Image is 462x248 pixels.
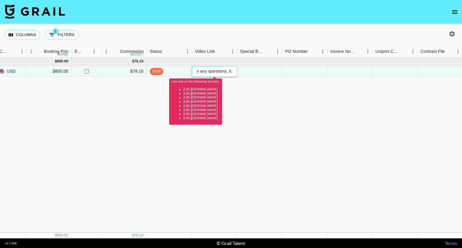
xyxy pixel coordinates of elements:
button: Sort [215,47,223,56]
span: 1 [53,28,59,34]
div: Status [150,46,162,57]
div: Expenses: Remove Commission? [72,46,102,57]
button: Menu [363,47,372,56]
button: Menu [26,47,35,56]
li: [URL][DOMAIN_NAME] [183,99,220,104]
button: Show filters [45,30,79,40]
div: Video Link [192,46,237,57]
div: Use any of the following formats: [171,80,220,120]
div: Commission [120,46,144,57]
div: $800.00 [26,66,72,77]
button: Menu [228,47,237,56]
div: Video Link [195,46,215,57]
div: money [130,53,144,56]
div: Contract File [420,46,445,57]
div: Status [147,46,192,57]
button: Sort [308,47,316,56]
button: Menu [17,47,26,56]
div: v 1.7.100 [5,241,17,245]
span: draft [150,68,163,74]
div: $ [132,233,134,238]
button: Select columns [5,30,40,40]
button: Sort [355,47,363,56]
div: 78.10 [134,59,143,64]
button: Sort [162,47,171,56]
div: 800.00 [57,59,68,64]
button: Menu [318,47,327,56]
div: Booking Price [44,46,70,57]
li: [URL][DOMAIN_NAME] [183,104,220,108]
div: 78.10 [134,233,143,238]
div: Uniport Contact Email [375,46,400,57]
div: Special Booking Type [240,46,265,57]
div: 800.00 [57,233,68,238]
button: Menu [273,47,282,56]
button: Menu [90,47,99,56]
div: Invoice Notes [327,46,372,57]
li: [URL][DOMAIN_NAME] [183,116,220,120]
div: Special Booking Type [237,46,282,57]
li: [URL][DOMAIN_NAME] [183,87,220,91]
button: Sort [9,47,17,56]
button: Sort [400,47,408,56]
button: Sort [83,47,91,56]
div: $ [132,59,134,64]
li: [URL][DOMAIN_NAME] [183,108,220,112]
button: open drawer [449,6,461,18]
img: Grail Talent [5,4,65,19]
li: [URL][DOMAIN_NAME] [183,91,220,95]
button: Menu [102,47,111,56]
button: Sort [35,47,44,56]
div: Uniport Contact Email [372,46,417,57]
div: PO Number [285,46,308,57]
div: Invoice Notes [330,46,355,57]
div: $ [55,59,57,64]
div: money [57,53,71,56]
li: [URL][DOMAIN_NAME] [183,95,220,99]
button: Sort [445,47,453,56]
div: $ [55,233,57,238]
a: Terms [445,240,457,246]
button: Sort [265,47,273,56]
li: [URL][DOMAIN_NAME] [183,112,220,116]
button: Menu [183,47,192,56]
button: Menu [408,47,417,56]
div: PO Number [282,46,327,57]
button: Sort [112,47,120,56]
div: Expenses: Remove Commission? [75,46,83,57]
div: © Grail Talent [217,240,245,246]
div: $78.10 [102,66,147,77]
